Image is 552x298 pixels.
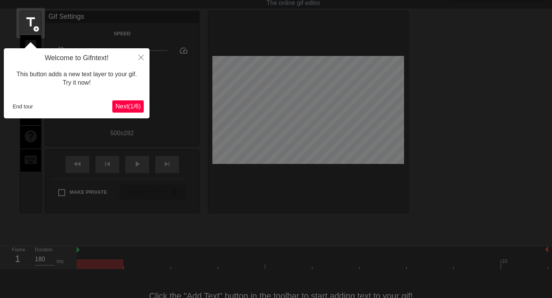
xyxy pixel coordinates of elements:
div: This button adds a new text layer to your gif. Try it now! [10,62,144,95]
span: Next ( 1 / 6 ) [115,103,141,110]
button: Close [133,48,149,66]
h4: Welcome to Gifntext! [10,54,144,62]
button: End tour [10,101,36,112]
button: Next [112,100,144,113]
